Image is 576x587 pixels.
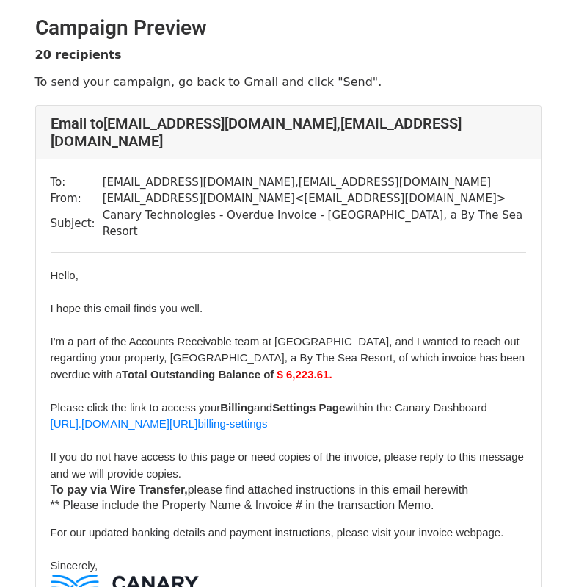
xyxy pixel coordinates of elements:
font: $ 6,223.61 [277,368,332,381]
span: ** Please include the Property Name & Invoice # in the transaction Memo. [51,499,434,511]
span: Sincerely, [51,559,98,572]
h2: Campaign Preview [35,15,542,40]
span: If you do not have access to this page or need copies of the invoice, please reply to this messag... [51,450,524,480]
strong: To pay via Wire Transfer, [51,483,188,496]
span: For our updated banking details and payment instructions, please visit your invoice webpage. [51,526,504,539]
td: [EMAIL_ADDRESS][DOMAIN_NAME] < [EMAIL_ADDRESS][DOMAIN_NAME] > [103,190,526,207]
span: I hope this email finds you well. [51,302,203,314]
span: Hello, [51,269,79,281]
strong: 20 recipients [35,48,122,62]
td: To: [51,174,103,191]
span: I'm a part of the Accounts Receivable team at [GEOGRAPHIC_DATA], and I wanted to reach out regard... [51,335,525,381]
h4: Email to [EMAIL_ADDRESS][DOMAIN_NAME] , [EMAIL_ADDRESS][DOMAIN_NAME] [51,115,526,150]
td: From: [51,190,103,207]
span: . [329,368,332,381]
b: Settings Page [272,401,345,414]
td: Subject: [51,207,103,240]
p: To send your campaign, go back to Gmail and click "Send". [35,74,542,90]
span: please find attached instructions in this email herewith [51,483,469,496]
span: Please click the link to access your and within the Canary Dashboard [51,401,487,414]
td: [EMAIL_ADDRESS][DOMAIN_NAME] , [EMAIL_ADDRESS][DOMAIN_NAME] [103,174,526,191]
b: Total Outstanding Balance of [122,368,277,381]
td: Canary Technologies - Overdue Invoice - [GEOGRAPHIC_DATA], a By The Sea Resort [103,207,526,240]
a: [URL].[DOMAIN_NAME][URL]billing-settings [51,417,268,430]
b: Billing [220,401,254,414]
